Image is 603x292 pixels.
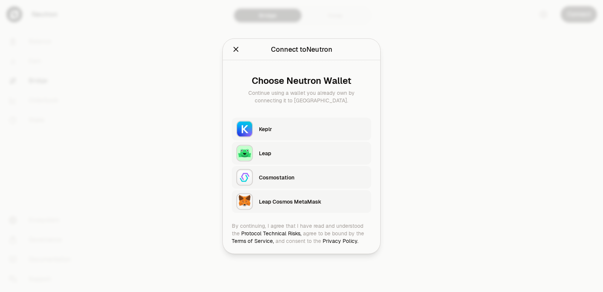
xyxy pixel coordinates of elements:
[241,230,301,236] a: Protocol Technical Risks,
[271,44,332,54] div: Connect to Neutron
[232,166,371,188] button: CosmostationCosmostation
[238,89,365,104] div: Continue using a wallet you already own by connecting it to [GEOGRAPHIC_DATA].
[232,117,371,140] button: KeplrKeplr
[259,173,367,181] div: Cosmostation
[236,121,253,137] img: Keplr
[232,222,371,244] div: By continuing, I agree that I have read and understood the agree to be bound by the and consent t...
[232,190,371,213] button: Leap Cosmos MetaMaskLeap Cosmos MetaMask
[259,149,367,157] div: Leap
[238,75,365,86] div: Choose Neutron Wallet
[236,169,253,185] img: Cosmostation
[259,198,367,205] div: Leap Cosmos MetaMask
[232,237,274,244] a: Terms of Service,
[236,145,253,161] img: Leap
[259,125,367,133] div: Keplr
[232,44,240,54] button: Close
[232,142,371,164] button: LeapLeap
[236,193,253,210] img: Leap Cosmos MetaMask
[323,237,358,244] a: Privacy Policy.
